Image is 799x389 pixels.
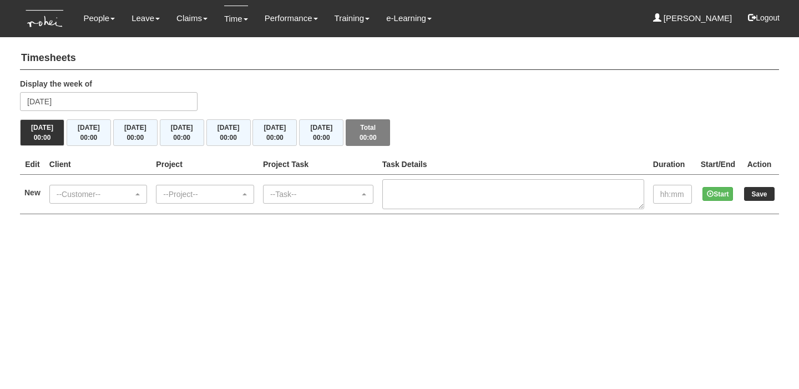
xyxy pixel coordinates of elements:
button: Start [702,187,733,201]
button: Total00:00 [346,119,390,146]
span: 00:00 [266,134,284,142]
a: People [83,6,115,31]
button: [DATE]00:00 [67,119,111,146]
span: 00:00 [313,134,330,142]
th: Action [740,154,779,175]
button: Logout [740,4,787,31]
button: [DATE]00:00 [20,119,64,146]
h4: Timesheets [20,47,779,70]
button: [DATE]00:00 [252,119,297,146]
a: Time [224,6,248,32]
button: [DATE]00:00 [206,119,251,146]
th: Project Task [259,154,378,175]
input: Save [744,187,775,201]
a: Training [335,6,370,31]
div: --Customer-- [57,189,134,200]
a: e-Learning [386,6,432,31]
span: 00:00 [34,134,51,142]
label: Display the week of [20,78,92,89]
a: Performance [265,6,318,31]
button: [DATE]00:00 [160,119,204,146]
th: Task Details [378,154,649,175]
button: [DATE]00:00 [113,119,158,146]
th: Client [45,154,152,175]
th: Edit [20,154,45,175]
button: --Project-- [156,185,254,204]
th: Duration [649,154,696,175]
span: 00:00 [127,134,144,142]
div: Timesheet Week Summary [20,119,779,146]
span: 00:00 [173,134,190,142]
th: Start/End [696,154,740,175]
label: New [24,187,41,198]
a: [PERSON_NAME] [653,6,732,31]
button: [DATE]00:00 [299,119,343,146]
span: 00:00 [80,134,98,142]
span: 00:00 [220,134,237,142]
a: Leave [132,6,160,31]
input: hh:mm [653,185,692,204]
div: --Project-- [163,189,240,200]
a: Claims [176,6,208,31]
div: --Task-- [270,189,360,200]
span: 00:00 [360,134,377,142]
th: Project [151,154,259,175]
button: --Task-- [263,185,373,204]
button: --Customer-- [49,185,148,204]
